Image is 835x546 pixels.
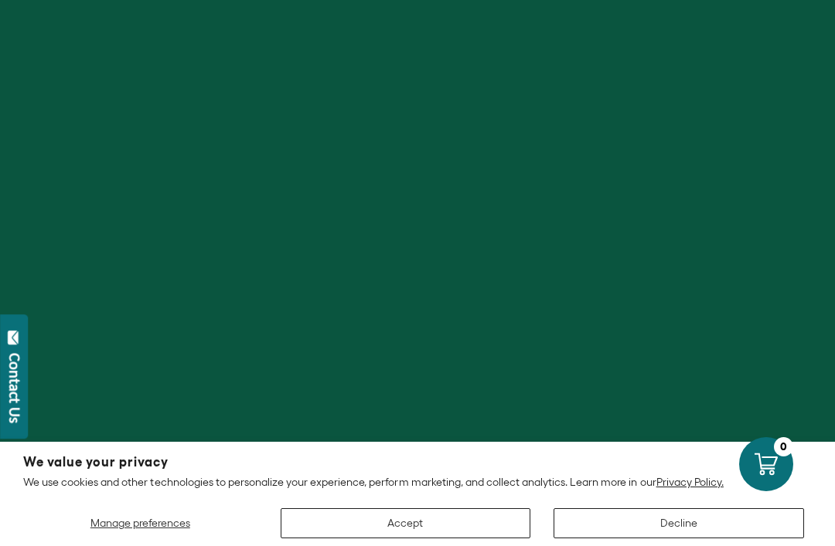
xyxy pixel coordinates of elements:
[23,456,812,469] h2: We value your privacy
[656,476,724,488] a: Privacy Policy.
[90,517,190,529] span: Manage preferences
[281,508,531,538] button: Accept
[554,508,804,538] button: Decline
[774,437,793,456] div: 0
[23,475,812,489] p: We use cookies and other technologies to personalize your experience, perform marketing, and coll...
[7,353,22,423] div: Contact Us
[23,508,257,538] button: Manage preferences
